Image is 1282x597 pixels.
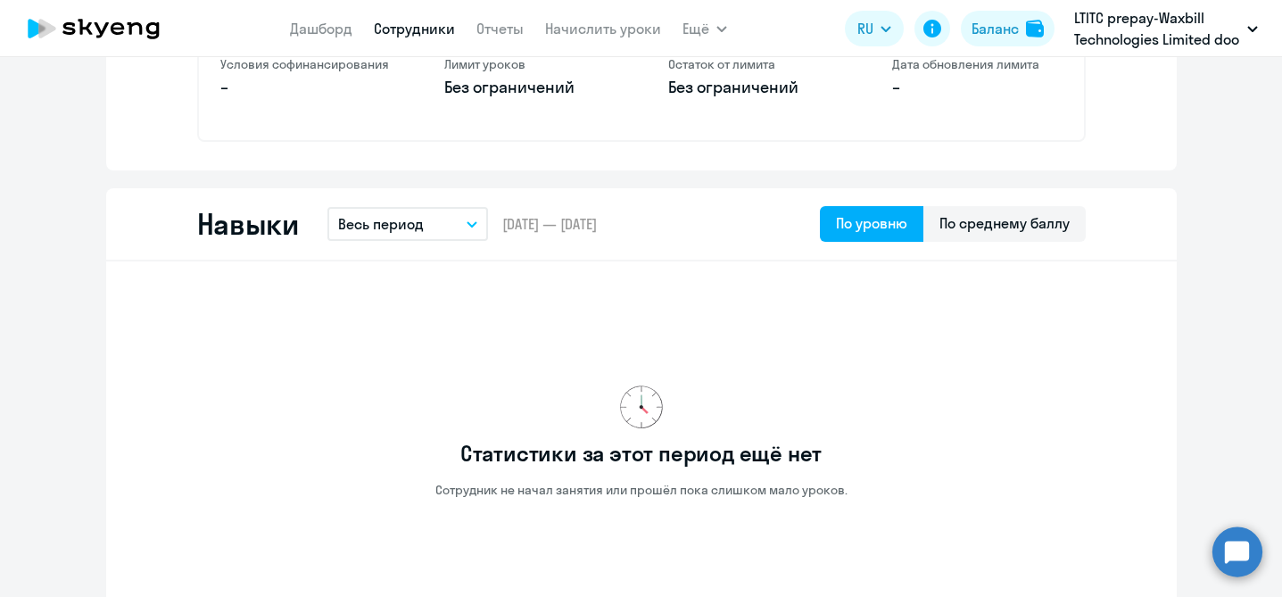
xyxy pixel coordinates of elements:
img: balance [1026,20,1044,37]
p: – [220,76,391,99]
button: LTITC prepay-Waxbill Technologies Limited doo [GEOGRAPHIC_DATA], АНДРОМЕДА ЛАБ, ООО [1065,7,1267,50]
button: Весь период [327,207,488,241]
p: Без ограничений [444,76,615,99]
a: Начислить уроки [545,20,661,37]
h4: Условия софинансирования [220,56,391,72]
h4: Дата обновления лимита [892,56,1063,72]
button: Балансbalance [961,11,1055,46]
p: – [892,76,1063,99]
div: Баланс [972,18,1019,39]
a: Сотрудники [374,20,455,37]
p: Сотрудник не начал занятия или прошёл пока слишком мало уроков. [435,482,848,498]
span: RU [857,18,873,39]
h4: Лимит уроков [444,56,615,72]
h3: Статистики за этот период ещё нет [460,439,822,468]
p: Весь период [338,213,424,235]
span: Ещё [682,18,709,39]
p: LTITC prepay-Waxbill Technologies Limited doo [GEOGRAPHIC_DATA], АНДРОМЕДА ЛАБ, ООО [1074,7,1240,50]
img: no-data [620,386,663,428]
span: [DATE] — [DATE] [502,214,597,234]
a: Дашборд [290,20,352,37]
div: По уровню [836,212,907,234]
p: Без ограничений [668,76,839,99]
h4: Остаток от лимита [668,56,839,72]
button: Ещё [682,11,727,46]
a: Отчеты [476,20,524,37]
button: RU [845,11,904,46]
div: По среднему баллу [939,212,1070,234]
h2: Навыки [197,206,299,242]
